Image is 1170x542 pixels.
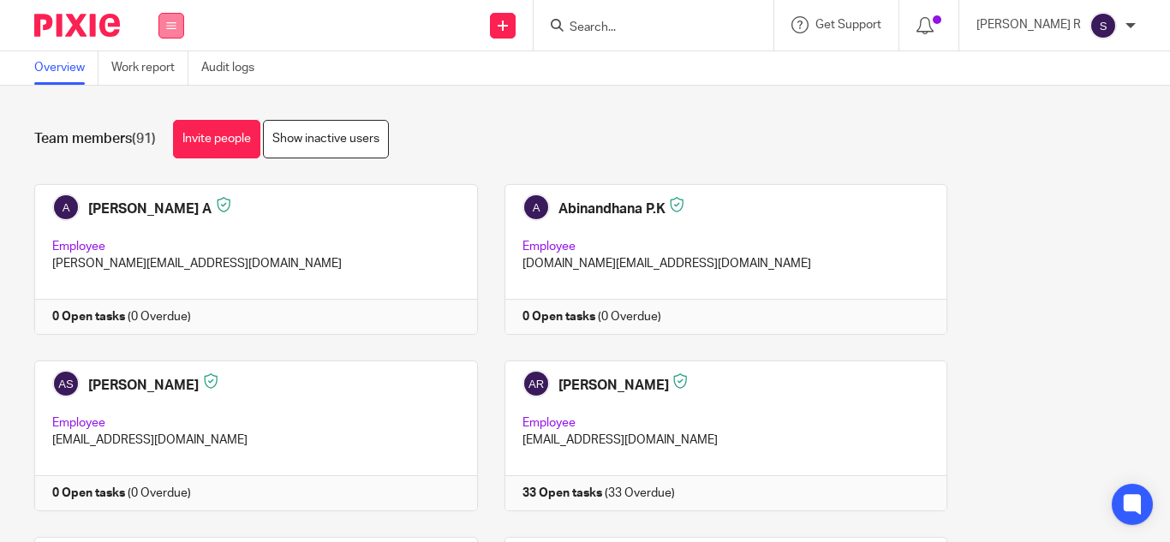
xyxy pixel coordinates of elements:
[34,14,120,37] img: Pixie
[34,130,156,148] h1: Team members
[815,19,881,31] span: Get Support
[568,21,722,36] input: Search
[132,132,156,146] span: (91)
[111,51,188,85] a: Work report
[173,120,260,158] a: Invite people
[976,16,1081,33] p: [PERSON_NAME] R
[263,120,389,158] a: Show inactive users
[201,51,267,85] a: Audit logs
[1089,12,1117,39] img: svg%3E
[34,51,98,85] a: Overview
